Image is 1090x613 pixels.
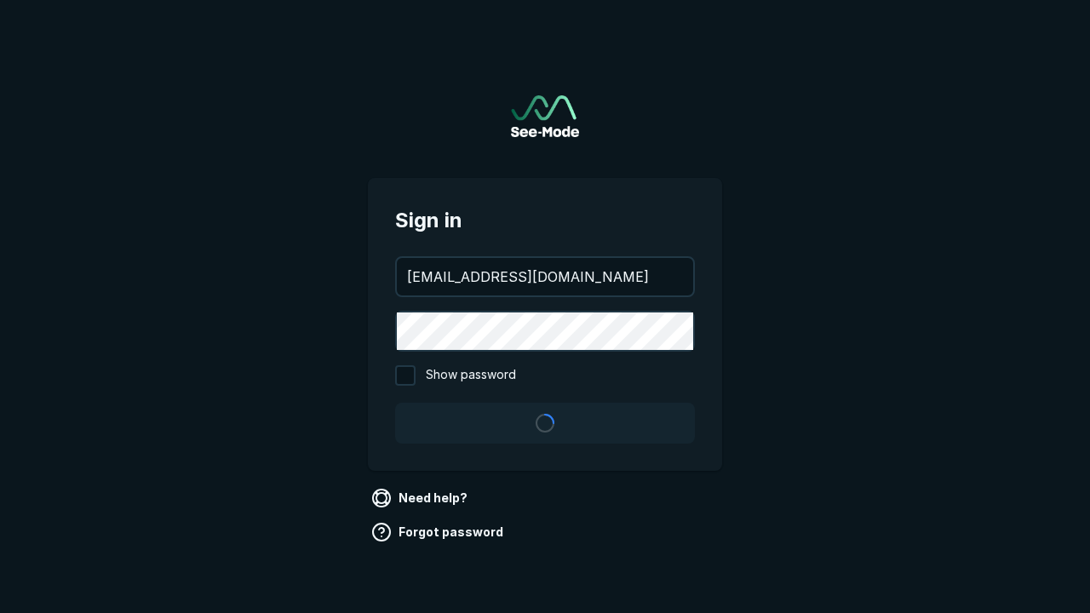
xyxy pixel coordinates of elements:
a: Forgot password [368,518,510,546]
a: Go to sign in [511,95,579,137]
input: your@email.com [397,258,693,295]
span: Show password [426,365,516,386]
a: Need help? [368,484,474,512]
img: See-Mode Logo [511,95,579,137]
span: Sign in [395,205,695,236]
